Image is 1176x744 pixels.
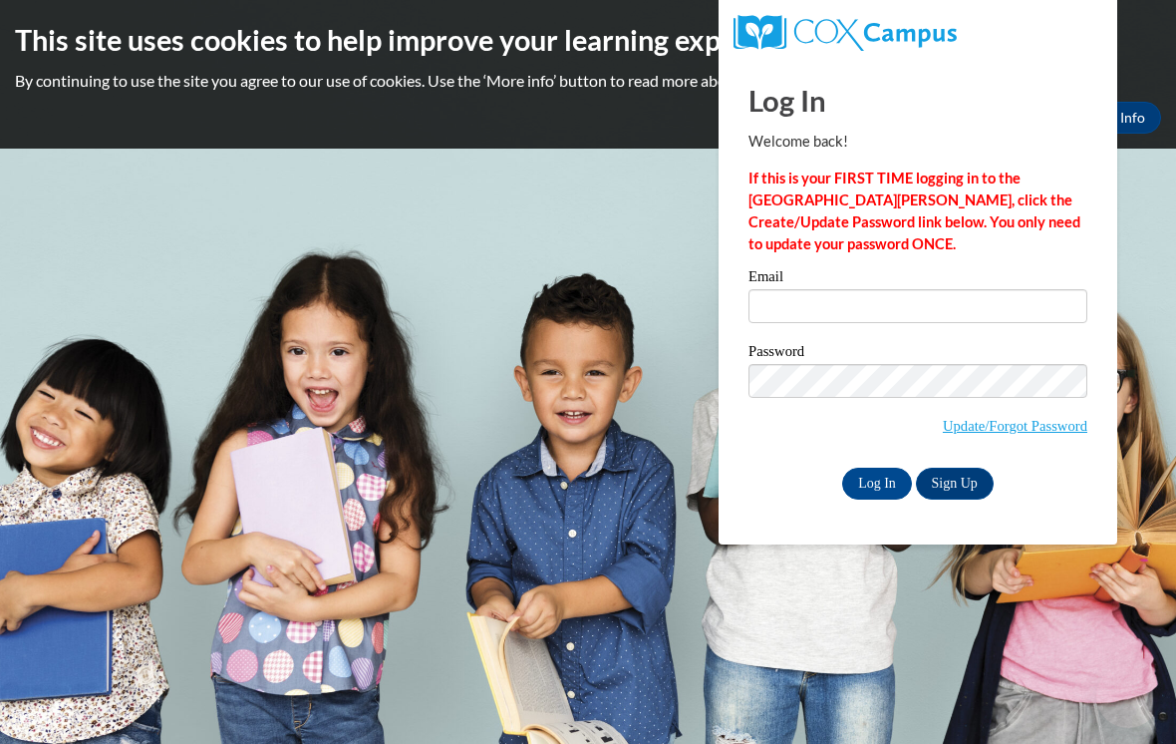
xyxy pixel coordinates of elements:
p: Welcome back! [748,131,1087,153]
a: Update/Forgot Password [943,418,1087,434]
p: By continuing to use the site you agree to our use of cookies. Use the ‘More info’ button to read... [15,70,1161,92]
h1: Log In [748,80,1087,121]
iframe: Button to launch messaging window [1096,664,1160,728]
h2: This site uses cookies to help improve your learning experience. [15,20,1161,60]
input: Log In [842,468,912,500]
strong: If this is your FIRST TIME logging in to the [GEOGRAPHIC_DATA][PERSON_NAME], click the Create/Upd... [748,170,1080,252]
a: Sign Up [916,468,994,500]
img: COX Campus [734,15,957,51]
label: Email [748,269,1087,289]
label: Password [748,344,1087,364]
